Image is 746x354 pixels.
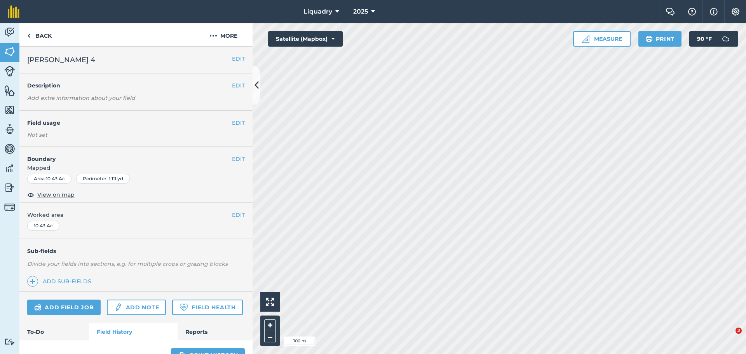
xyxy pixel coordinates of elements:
button: + [264,319,276,331]
button: EDIT [232,81,245,90]
button: EDIT [232,119,245,127]
img: svg+xml;base64,PD94bWwgdmVyc2lvbj0iMS4wIiBlbmNvZGluZz0idXRmLTgiPz4KPCEtLSBHZW5lcmF0b3I6IEFkb2JlIE... [4,182,15,194]
a: Add note [107,300,166,315]
h4: Field usage [27,119,232,127]
img: svg+xml;base64,PD94bWwgdmVyc2lvbj0iMS4wIiBlbmNvZGluZz0idXRmLTgiPz4KPCEtLSBHZW5lcmF0b3I6IEFkb2JlIE... [114,303,122,312]
h4: Description [27,81,245,90]
span: View on map [37,190,75,199]
button: Print [638,31,682,47]
span: Worked area [27,211,245,219]
img: svg+xml;base64,PHN2ZyB4bWxucz0iaHR0cDovL3d3dy53My5vcmcvMjAwMC9zdmciIHdpZHRoPSI1NiIgaGVpZ2h0PSI2MC... [4,85,15,96]
a: Add sub-fields [27,276,94,287]
img: svg+xml;base64,PD94bWwgdmVyc2lvbj0iMS4wIiBlbmNvZGluZz0idXRmLTgiPz4KPCEtLSBHZW5lcmF0b3I6IEFkb2JlIE... [4,162,15,174]
img: svg+xml;base64,PD94bWwgdmVyc2lvbj0iMS4wIiBlbmNvZGluZz0idXRmLTgiPz4KPCEtLSBHZW5lcmF0b3I6IEFkb2JlIE... [4,66,15,77]
img: svg+xml;base64,PD94bWwgdmVyc2lvbj0iMS4wIiBlbmNvZGluZz0idXRmLTgiPz4KPCEtLSBHZW5lcmF0b3I6IEFkb2JlIE... [34,303,42,312]
a: Reports [178,323,253,340]
span: Liquadry [303,7,332,16]
span: Mapped [19,164,253,172]
img: svg+xml;base64,PD94bWwgdmVyc2lvbj0iMS4wIiBlbmNvZGluZz0idXRmLTgiPz4KPCEtLSBHZW5lcmF0b3I6IEFkb2JlIE... [4,26,15,38]
span: 3 [736,328,742,334]
a: Add field job [27,300,101,315]
div: Not set [27,131,245,139]
button: Measure [573,31,631,47]
span: 90 ° F [697,31,712,47]
button: More [194,23,253,46]
img: fieldmargin Logo [8,5,19,18]
img: svg+xml;base64,PHN2ZyB4bWxucz0iaHR0cDovL3d3dy53My5vcmcvMjAwMC9zdmciIHdpZHRoPSIxNCIgaGVpZ2h0PSIyNC... [30,277,35,286]
img: Ruler icon [582,35,589,43]
div: Perimeter : 1,111 yd [76,174,130,184]
h4: Sub-fields [19,247,253,255]
span: 2025 [353,7,368,16]
button: EDIT [232,155,245,163]
img: svg+xml;base64,PD94bWwgdmVyc2lvbj0iMS4wIiBlbmNvZGluZz0idXRmLTgiPz4KPCEtLSBHZW5lcmF0b3I6IEFkb2JlIE... [718,31,734,47]
img: A question mark icon [687,8,697,16]
img: Four arrows, one pointing top left, one top right, one bottom right and the last bottom left [266,298,274,306]
iframe: Intercom live chat [720,328,738,346]
em: Add extra information about your field [27,94,135,101]
button: Satellite (Mapbox) [268,31,343,47]
button: 90 °F [689,31,738,47]
em: Divide your fields into sections, e.g. for multiple crops or grazing blocks [27,260,228,267]
a: Back [19,23,59,46]
a: To-Do [19,323,89,340]
div: 10.43 Ac [27,221,59,231]
img: svg+xml;base64,PHN2ZyB4bWxucz0iaHR0cDovL3d3dy53My5vcmcvMjAwMC9zdmciIHdpZHRoPSI1NiIgaGVpZ2h0PSI2MC... [4,104,15,116]
img: svg+xml;base64,PHN2ZyB4bWxucz0iaHR0cDovL3d3dy53My5vcmcvMjAwMC9zdmciIHdpZHRoPSIxOCIgaGVpZ2h0PSIyNC... [27,190,34,199]
img: svg+xml;base64,PHN2ZyB4bWxucz0iaHR0cDovL3d3dy53My5vcmcvMjAwMC9zdmciIHdpZHRoPSIyMCIgaGVpZ2h0PSIyNC... [209,31,217,40]
a: Field History [89,323,177,340]
img: svg+xml;base64,PHN2ZyB4bWxucz0iaHR0cDovL3d3dy53My5vcmcvMjAwMC9zdmciIHdpZHRoPSIxOSIgaGVpZ2h0PSIyNC... [645,34,653,44]
img: svg+xml;base64,PD94bWwgdmVyc2lvbj0iMS4wIiBlbmNvZGluZz0idXRmLTgiPz4KPCEtLSBHZW5lcmF0b3I6IEFkb2JlIE... [4,338,15,345]
img: svg+xml;base64,PHN2ZyB4bWxucz0iaHR0cDovL3d3dy53My5vcmcvMjAwMC9zdmciIHdpZHRoPSI1NiIgaGVpZ2h0PSI2MC... [4,46,15,58]
button: – [264,331,276,342]
div: Area : 10.43 Ac [27,174,71,184]
button: EDIT [232,54,245,63]
img: svg+xml;base64,PHN2ZyB4bWxucz0iaHR0cDovL3d3dy53My5vcmcvMjAwMC9zdmciIHdpZHRoPSIxNyIgaGVpZ2h0PSIxNy... [710,7,718,16]
h4: Boundary [19,147,232,163]
img: svg+xml;base64,PD94bWwgdmVyc2lvbj0iMS4wIiBlbmNvZGluZz0idXRmLTgiPz4KPCEtLSBHZW5lcmF0b3I6IEFkb2JlIE... [4,124,15,135]
button: View on map [27,190,75,199]
a: Field Health [172,300,242,315]
button: EDIT [232,211,245,219]
img: Two speech bubbles overlapping with the left bubble in the forefront [666,8,675,16]
img: svg+xml;base64,PD94bWwgdmVyc2lvbj0iMS4wIiBlbmNvZGluZz0idXRmLTgiPz4KPCEtLSBHZW5lcmF0b3I6IEFkb2JlIE... [4,143,15,155]
img: svg+xml;base64,PD94bWwgdmVyc2lvbj0iMS4wIiBlbmNvZGluZz0idXRmLTgiPz4KPCEtLSBHZW5lcmF0b3I6IEFkb2JlIE... [4,202,15,213]
img: A cog icon [731,8,740,16]
span: [PERSON_NAME] 4 [27,54,95,65]
img: svg+xml;base64,PHN2ZyB4bWxucz0iaHR0cDovL3d3dy53My5vcmcvMjAwMC9zdmciIHdpZHRoPSI5IiBoZWlnaHQ9IjI0Ii... [27,31,31,40]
